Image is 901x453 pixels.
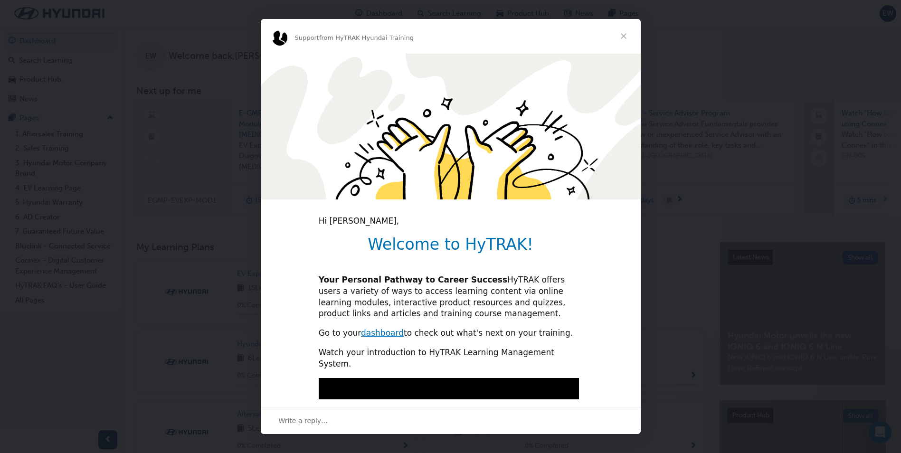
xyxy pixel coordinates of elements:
[319,216,583,227] div: Hi [PERSON_NAME],
[272,30,287,46] img: Profile image for Support
[279,415,328,427] span: Write a reply…
[319,347,583,370] div: Watch your introduction to HyTRAK Learning Management System.
[319,328,583,339] div: Go to your to check out what's next on your training.
[261,407,641,434] div: Open conversation and reply
[319,275,507,284] b: Your Personal Pathway to Career Success
[607,19,641,53] span: Close
[319,274,583,320] div: HyTRAK offers users a variety of ways to access learning content via online learning modules, int...
[319,34,414,41] span: from HyTRAK Hyundai Training
[361,328,404,338] a: dashboard
[319,235,583,260] h1: Welcome to HyTRAK!
[295,34,319,41] span: Support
